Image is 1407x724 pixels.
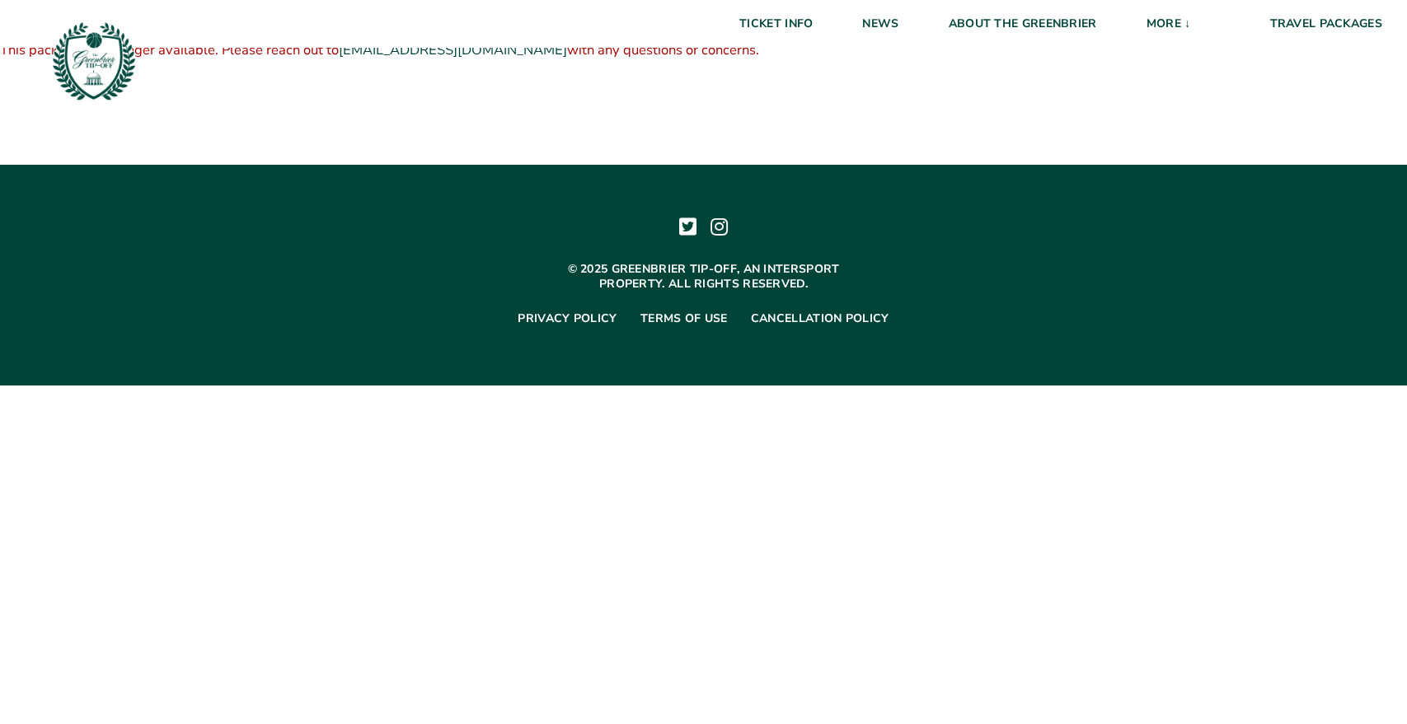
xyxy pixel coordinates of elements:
[518,311,617,326] a: Privacy Policy
[339,40,567,59] a: [EMAIL_ADDRESS][DOMAIN_NAME]
[640,311,728,326] a: Terms of Use
[539,262,869,292] p: © 2025 Greenbrier Tip-off, an Intersport property. All rights reserved.
[49,16,138,105] img: Greenbrier Tip-Off
[751,311,889,326] a: Cancellation Policy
